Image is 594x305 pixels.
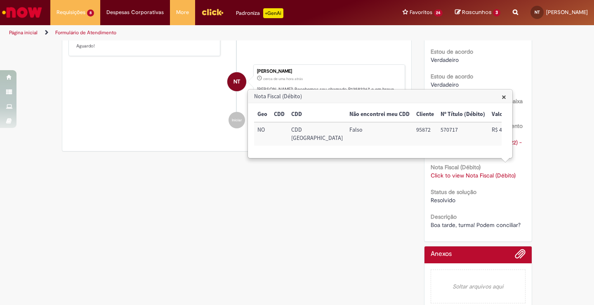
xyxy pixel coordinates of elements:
[462,8,492,16] span: Rascunhos
[431,172,516,179] a: Click to view Nota Fiscal (Débito)
[431,221,521,229] span: Boa tarde, turma! Podem conciliar?
[431,163,481,171] b: Nota Fiscal (Débito)
[263,76,303,81] span: cerca de uma hora atrás
[247,89,513,158] div: Nota Fiscal (Débito)
[431,48,473,55] b: Estou de acordo
[515,248,526,263] button: Adicionar anexos
[55,29,116,36] a: Formulário de Atendimento
[431,213,457,220] b: Descrição
[106,8,164,17] span: Despesas Corporativas
[502,91,506,102] span: ×
[502,92,506,101] button: Close
[431,81,459,88] span: Verdadeiro
[455,9,500,17] a: Rascunhos
[488,107,522,122] th: Valor R$
[254,107,271,122] th: Geo
[431,251,452,258] h2: Anexos
[431,270,526,303] em: Soltar arquivos aqui
[346,107,413,122] th: Não encontrei meu CDD
[6,25,390,40] ul: Trilhas de página
[1,4,43,21] img: ServiceNow
[254,122,271,146] td: Geo: NO
[233,72,240,92] span: NT
[437,107,488,122] th: Nº Título (Débito)
[263,76,303,81] time: 30/09/2025 15:21:41
[201,6,224,18] img: click_logo_yellow_360x200.png
[248,90,512,103] h3: Nota Fiscal (Débito)
[431,196,455,204] span: Resolvido
[434,9,443,17] span: 24
[68,64,405,104] li: Nicole Duarte Ge Trigueiro
[493,9,500,17] span: 3
[431,73,473,80] b: Estou de acordo
[227,72,246,91] div: Nicole Duarte Ge Trigueiro
[288,122,346,146] td: CDD: CDD Fortaleza
[288,107,346,122] th: CDD
[271,122,288,146] td: CDD:
[257,86,401,99] p: [PERSON_NAME]! Recebemos seu chamado R13582267 e em breve estaremos atuando.
[257,69,401,74] div: [PERSON_NAME]
[431,56,459,64] span: Verdadeiro
[346,122,413,146] td: Não encontrei meu CDD: Falso
[431,188,476,196] b: Status de solução
[431,97,523,105] b: Estou ciente o que é sobra de caixa
[410,8,432,17] span: Favoritos
[437,122,488,146] td: Nº Título (Débito): 570717
[236,8,283,18] div: Padroniza
[176,8,189,17] span: More
[413,122,437,146] td: Cliente: 95872
[271,107,288,122] th: CDD
[9,29,38,36] a: Página inicial
[87,9,94,17] span: 8
[546,9,588,16] span: [PERSON_NAME]
[488,122,522,146] td: Valor R$: R$ 4.743,24
[413,107,437,122] th: Cliente
[57,8,85,17] span: Requisições
[535,9,540,15] span: NT
[263,8,283,18] p: +GenAi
